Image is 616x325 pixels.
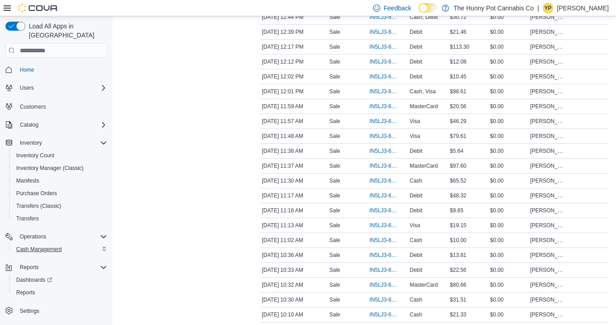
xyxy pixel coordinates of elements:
span: IN5LJ3-6154557 [369,177,397,184]
span: YP [544,3,552,14]
span: $22.56 [450,266,467,274]
button: IN5LJ3-6154742 [369,116,406,127]
span: Debit [410,73,423,80]
span: IN5LJ3-6154233 [369,281,397,288]
button: IN5LJ3-6154861 [369,56,406,67]
span: [PERSON_NAME] [530,103,567,110]
span: Inventory Manager (Classic) [16,165,84,172]
span: [PERSON_NAME] [530,28,567,36]
span: [PERSON_NAME] [530,14,567,21]
div: $0.00 [488,175,528,186]
span: Settings [20,307,39,315]
span: Cash [410,296,423,303]
p: Sale [329,237,340,244]
span: Cash, Visa [410,88,436,95]
button: IN5LJ3-6154557 [369,175,406,186]
span: IN5LJ3-6154677 [369,133,397,140]
span: IN5LJ3-6154598 [369,162,397,169]
span: $98.61 [450,88,467,95]
span: IN5LJ3-6154221 [369,296,397,303]
a: Dashboards [13,275,56,285]
span: $19.15 [450,222,467,229]
div: $0.00 [488,41,528,52]
div: [DATE] 12:17 PM [260,41,328,52]
span: Debit [410,147,423,155]
span: [PERSON_NAME] [530,296,567,303]
div: [DATE] 11:48 AM [260,131,328,142]
span: IN5LJ3-6154257 [369,252,397,259]
span: $79.61 [450,133,467,140]
span: [PERSON_NAME] [530,118,567,125]
span: Debit [410,28,423,36]
div: [DATE] 12:01 PM [260,86,328,97]
span: $20.56 [450,103,467,110]
span: $5.64 [450,147,463,155]
p: Sale [329,281,340,288]
span: Cash [410,311,423,318]
button: Reports [9,286,111,299]
p: Sale [329,28,340,36]
button: Home [2,63,111,76]
span: Transfers (Classic) [16,202,61,210]
span: IN5LJ3-6154785 [369,73,397,80]
button: Manifests [9,174,111,187]
a: Settings [16,306,43,316]
button: Inventory Count [9,149,111,162]
span: Cash [410,177,423,184]
span: IN5LJ3-6154477 [369,207,397,214]
span: Customers [16,101,107,112]
span: [PERSON_NAME] [530,43,567,50]
span: Catalog [16,119,107,130]
span: Reports [20,264,39,271]
div: [DATE] 12:39 PM [260,27,328,37]
a: Purchase Orders [13,188,61,199]
button: IN5LJ3-6154221 [369,294,406,305]
div: [DATE] 11:37 AM [260,160,328,171]
span: [PERSON_NAME] [530,207,567,214]
span: IN5LJ3-6154610 [369,147,397,155]
button: IN5LJ3-6154677 [369,131,406,142]
div: $0.00 [488,235,528,246]
a: Inventory Count [13,150,58,161]
span: Cash [410,237,423,244]
span: [PERSON_NAME] [530,147,567,155]
span: IN5LJ3-6155054 [369,28,397,36]
div: [DATE] 11:57 AM [260,116,328,127]
button: IN5LJ3-6154610 [369,146,406,156]
button: Users [2,82,111,94]
a: Customers [16,101,49,112]
a: Inventory Manager (Classic) [13,163,87,174]
span: Operations [20,233,46,240]
span: MasterCard [410,281,438,288]
p: Sale [329,192,340,199]
span: Inventory [16,137,107,148]
button: Settings [2,304,111,317]
p: Sale [329,118,340,125]
button: Customers [2,100,111,113]
p: Sale [329,207,340,214]
button: Reports [2,261,111,274]
div: [DATE] 11:13 AM [260,220,328,231]
div: $0.00 [488,27,528,37]
span: Catalog [20,121,38,128]
span: IN5LJ3-6154243 [369,266,397,274]
span: Cash Management [16,246,62,253]
span: [PERSON_NAME] [530,58,567,65]
div: $0.00 [488,220,528,231]
div: [DATE] 11:38 AM [260,146,328,156]
span: IN5LJ3-6154742 [369,118,397,125]
a: Cash Management [13,244,65,255]
a: Manifests [13,175,43,186]
button: Cash Management [9,243,111,256]
span: Debit [410,43,423,50]
span: Transfers [16,215,39,222]
span: IN5LJ3-6154117 [369,311,397,318]
span: Reports [16,289,35,296]
button: IN5LJ3-6154598 [369,160,406,171]
span: Inventory [20,139,42,146]
div: Yomatie Persaud [543,3,553,14]
span: Debit [410,252,423,259]
span: [PERSON_NAME] [530,266,567,274]
span: Transfers [13,213,107,224]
